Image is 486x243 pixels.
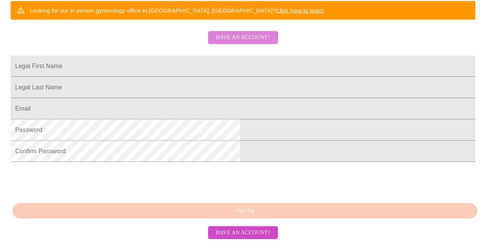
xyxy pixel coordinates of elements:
iframe: reCAPTCHA [11,166,126,195]
span: Have an account? [216,228,270,238]
a: Click here to login! [276,7,324,14]
a: Have an account? [206,40,279,46]
div: Looking for our in person gynecology office in [GEOGRAPHIC_DATA], [GEOGRAPHIC_DATA]? [30,3,324,17]
a: Have an account? [206,229,279,235]
span: Have an account? [216,33,270,43]
button: Have an account? [208,226,278,240]
button: Have an account? [208,31,278,44]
